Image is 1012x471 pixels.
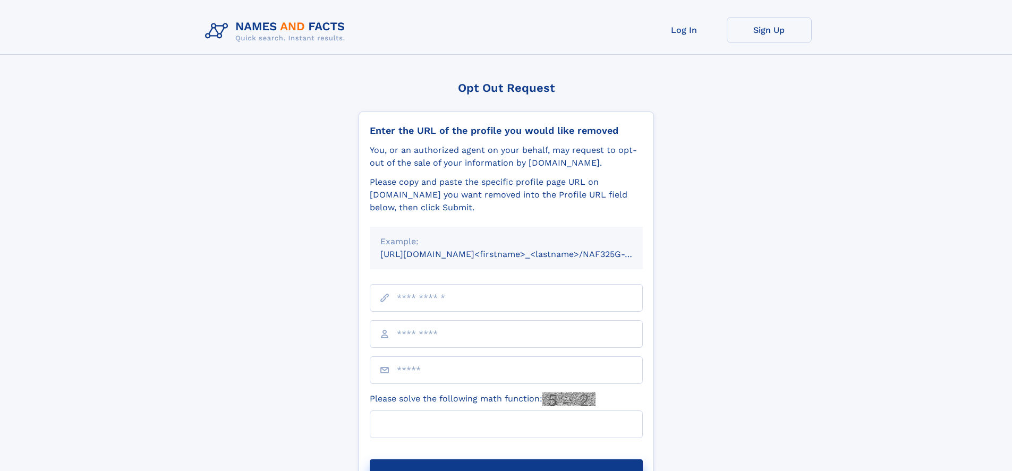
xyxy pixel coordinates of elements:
[201,17,354,46] img: Logo Names and Facts
[370,176,643,214] div: Please copy and paste the specific profile page URL on [DOMAIN_NAME] you want removed into the Pr...
[370,144,643,169] div: You, or an authorized agent on your behalf, may request to opt-out of the sale of your informatio...
[359,81,654,95] div: Opt Out Request
[380,249,663,259] small: [URL][DOMAIN_NAME]<firstname>_<lastname>/NAF325G-xxxxxxxx
[380,235,632,248] div: Example:
[370,125,643,136] div: Enter the URL of the profile you would like removed
[727,17,812,43] a: Sign Up
[642,17,727,43] a: Log In
[370,392,596,406] label: Please solve the following math function:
